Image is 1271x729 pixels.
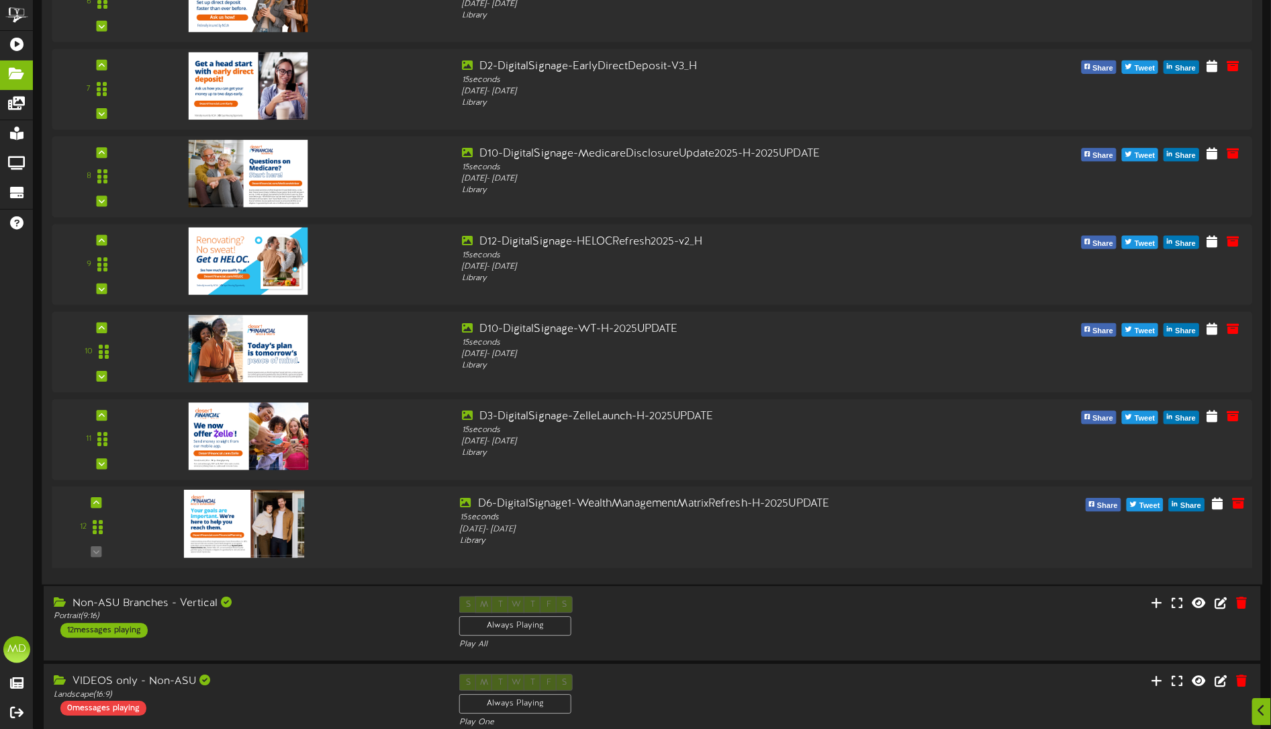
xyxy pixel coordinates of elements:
[462,234,942,250] div: D12-DigitalSignage-HELOCRefresh2025-v2_H
[60,624,148,638] div: 12 messages playing
[1132,324,1158,339] span: Tweet
[1173,324,1199,339] span: Share
[1122,323,1158,337] button: Tweet
[189,402,308,470] img: af59dd9a-4ea6-463a-a2cc-91f08a2ae75c.jpg
[1090,61,1117,76] span: Share
[189,52,308,120] img: 119c8efc-3ac5-4e0b-adc4-8280f25bdbcb.jpg
[461,535,945,547] div: Library
[1132,61,1158,76] span: Tweet
[1173,149,1199,164] span: Share
[1082,60,1117,74] button: Share
[54,675,439,690] div: VIDEOS only - Non-ASU
[462,437,942,448] div: [DATE] - [DATE]
[462,10,942,22] div: Library
[87,171,91,183] div: 8
[459,617,571,636] div: Always Playing
[1173,61,1199,76] span: Share
[462,261,942,273] div: [DATE] - [DATE]
[1094,499,1121,514] span: Share
[54,611,439,623] div: Portrait ( 9:16 )
[1127,499,1164,512] button: Tweet
[1122,236,1158,249] button: Tweet
[462,273,942,284] div: Library
[461,524,945,535] div: [DATE] - [DATE]
[462,185,942,197] div: Library
[462,409,942,425] div: D3-DigitalSignage-ZelleLaunch-H-2025UPDATE
[80,521,87,533] div: 12
[462,162,942,173] div: 15 seconds
[1173,237,1199,251] span: Share
[1132,237,1158,251] span: Tweet
[462,97,942,109] div: Library
[184,490,305,558] img: 70ed1683-1854-4030-ab2c-6ebc7a0d869e.jpg
[462,349,942,360] div: [DATE] - [DATE]
[459,640,845,651] div: Play All
[461,497,945,512] div: D6-DigitalSignage1-WealthManagementMatrixRefresh-H-2025UPDATE
[1173,412,1199,427] span: Share
[1090,149,1117,164] span: Share
[189,228,308,295] img: e0b8ecac-68ca-4b12-9660-e3bc26fe1163.jpg
[1164,60,1200,74] button: Share
[1082,236,1117,249] button: Share
[462,448,942,460] div: Library
[1122,148,1158,162] button: Tweet
[462,173,942,185] div: [DATE] - [DATE]
[1090,237,1117,251] span: Share
[1086,499,1121,512] button: Share
[461,513,945,524] div: 15 seconds
[1164,411,1200,425] button: Share
[1082,323,1117,337] button: Share
[1164,323,1200,337] button: Share
[462,360,942,372] div: Library
[459,695,571,714] div: Always Playing
[1090,324,1117,339] span: Share
[1132,412,1158,427] span: Tweet
[1082,148,1117,162] button: Share
[462,146,942,162] div: D10-DigitalSignage-MedicareDisclosureUpdate2025-H-2025UPDATE
[1137,499,1163,514] span: Tweet
[462,86,942,97] div: [DATE] - [DATE]
[462,322,942,337] div: D10-DigitalSignage-WT-H-2025UPDATE
[1132,149,1158,164] span: Tweet
[189,140,308,207] img: d96a8618-e35e-4233-a0d5-dcfeac6bda13.jpg
[462,337,942,349] div: 15 seconds
[3,636,30,663] div: MD
[1082,411,1117,425] button: Share
[87,259,91,270] div: 9
[462,425,942,436] div: 15 seconds
[1164,148,1200,162] button: Share
[86,434,91,445] div: 11
[85,347,93,358] div: 10
[54,690,439,701] div: Landscape ( 16:9 )
[189,315,308,382] img: 630d782f-9be1-4121-aa42-23b9d2266d73.jpg
[1164,236,1200,249] button: Share
[462,250,942,261] div: 15 seconds
[462,75,942,86] div: 15 seconds
[54,597,439,612] div: Non-ASU Branches - Vertical
[1090,412,1117,427] span: Share
[1169,499,1205,512] button: Share
[462,59,942,75] div: D2-DigitalSignage-EarlyDirectDeposit-V3_H
[60,701,146,716] div: 0 messages playing
[1178,499,1204,514] span: Share
[459,718,845,729] div: Play One
[1122,411,1158,425] button: Tweet
[1122,60,1158,74] button: Tweet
